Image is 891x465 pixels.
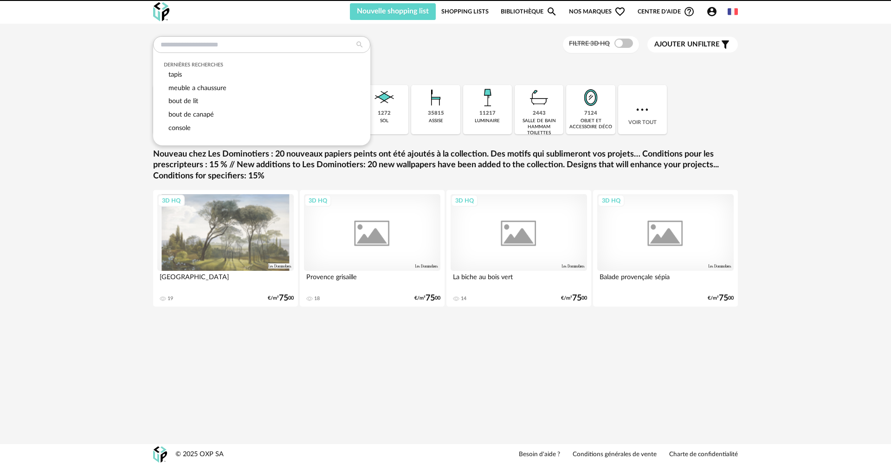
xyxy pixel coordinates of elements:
[647,37,738,52] button: Ajouter unfiltre Filter icon
[706,6,722,17] span: Account Circle icon
[708,295,734,301] div: €/m² 00
[654,40,720,49] span: filtre
[441,3,489,20] a: Shopping Lists
[720,39,731,50] span: Filter icon
[527,85,552,110] img: Salle%20de%20bain.png
[158,195,185,207] div: 3D HQ
[153,190,298,307] a: 3D HQ [GEOGRAPHIC_DATA] 19 €/m²7500
[638,6,695,17] span: Centre d'aideHelp Circle Outline icon
[479,110,496,117] div: 11217
[614,6,626,17] span: Heart Outline icon
[153,446,167,463] img: OXP
[168,295,173,302] div: 19
[546,6,557,17] span: Magnify icon
[584,110,597,117] div: 7124
[357,7,429,15] span: Nouvelle shopping list
[533,110,546,117] div: 2443
[517,118,561,136] div: salle de bain hammam toilettes
[593,190,738,307] a: 3D HQ Balade provençale sépia €/m²7500
[279,295,288,301] span: 75
[569,118,612,130] div: objet et accessoire déco
[598,195,625,207] div: 3D HQ
[153,149,738,182] a: Nouveau chez Les Dominotiers : 20 nouveaux papiers peints ont été ajoutés à la collection. Des mo...
[164,62,360,68] div: Dernières recherches
[634,101,651,118] img: more.7b13dc1.svg
[414,295,440,301] div: €/m² 00
[168,124,191,131] span: console
[475,118,500,124] div: luminaire
[268,295,294,301] div: €/m² 00
[501,3,557,20] a: BibliothèqueMagnify icon
[669,451,738,459] a: Charte de confidentialité
[728,7,738,17] img: fr
[380,118,388,124] div: sol
[314,295,320,302] div: 18
[654,41,698,48] span: Ajouter un
[168,111,214,118] span: bout de canapé
[719,295,728,301] span: 75
[429,118,443,124] div: assise
[428,110,444,117] div: 35815
[569,3,626,20] span: Nos marques
[446,190,591,307] a: 3D HQ La biche au bois vert 14 €/m²7500
[153,2,169,21] img: OXP
[157,271,294,289] div: [GEOGRAPHIC_DATA]
[461,295,466,302] div: 14
[168,85,226,92] span: meuble a chaussure
[300,190,445,307] a: 3D HQ Provence grisaille 18 €/m²7500
[304,271,440,289] div: Provence grisaille
[519,451,560,459] a: Besoin d'aide ?
[561,295,587,301] div: €/m² 00
[304,195,331,207] div: 3D HQ
[426,295,435,301] span: 75
[423,85,448,110] img: Assise.png
[569,40,610,47] span: Filtre 3D HQ
[578,85,603,110] img: Miroir.png
[168,71,182,78] span: tapis
[706,6,717,17] span: Account Circle icon
[684,6,695,17] span: Help Circle Outline icon
[175,450,224,459] div: © 2025 OXP SA
[168,98,198,105] span: bout de lit
[451,271,587,289] div: La biche au bois vert
[572,295,581,301] span: 75
[573,451,657,459] a: Conditions générales de vente
[350,3,436,20] button: Nouvelle shopping list
[372,85,397,110] img: Sol.png
[451,195,478,207] div: 3D HQ
[618,85,667,134] div: Voir tout
[597,271,734,289] div: Balade provençale sépia
[378,110,391,117] div: 1272
[475,85,500,110] img: Luminaire.png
